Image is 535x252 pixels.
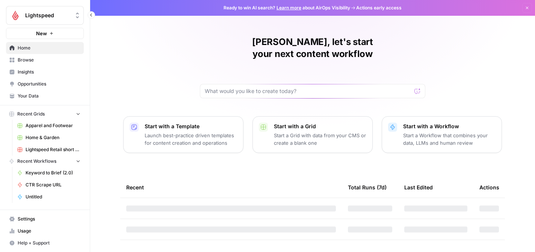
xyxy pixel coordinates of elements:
a: Opportunities [6,78,84,90]
button: New [6,28,84,39]
button: Start with a GridStart a Grid with data from your CMS or create a blank one [252,116,373,153]
p: Start with a Workflow [403,123,496,130]
span: New [36,30,47,37]
span: Lightspeed Retail short form ad copy - Agnostic [26,146,80,153]
a: Home & Garden [14,132,84,144]
a: Usage [6,225,84,237]
p: Start a Workflow that combines your data, LLMs and human review [403,132,496,147]
span: Actions early access [356,4,402,11]
span: Usage [18,228,80,234]
a: Home [6,42,84,54]
span: Home [18,45,80,51]
p: Launch best-practice driven templates for content creation and operations [145,132,237,147]
a: Untitled [14,191,84,203]
a: Learn more [277,5,301,10]
button: Start with a WorkflowStart a Workflow that combines your data, LLMs and human review [382,116,502,153]
h1: [PERSON_NAME], let's start your next content workflow [200,36,425,60]
span: Help + Support [18,240,80,246]
a: Lightspeed Retail short form ad copy - Agnostic [14,144,84,156]
span: Ready to win AI search? about AirOps Visibility [224,4,350,11]
span: Recent Grids [17,111,45,117]
span: Opportunities [18,81,80,87]
p: Start with a Grid [274,123,366,130]
span: Recent Workflows [17,158,56,165]
button: Help + Support [6,237,84,249]
button: Recent Workflows [6,156,84,167]
a: CTR Scrape URL [14,179,84,191]
input: What would you like to create today? [205,87,411,95]
div: Total Runs (7d) [348,177,387,198]
span: Home & Garden [26,134,80,141]
a: Keyword to Brief (2.0) [14,167,84,179]
button: Start with a TemplateLaunch best-practice driven templates for content creation and operations [123,116,243,153]
p: Start with a Template [145,123,237,130]
div: Last Edited [404,177,433,198]
p: Start a Grid with data from your CMS or create a blank one [274,132,366,147]
span: Your Data [18,93,80,99]
span: Insights [18,69,80,75]
span: Keyword to Brief (2.0) [26,169,80,176]
span: Apparel and Footwear [26,122,80,129]
a: Settings [6,213,84,225]
div: Recent [126,177,336,198]
span: CTR Scrape URL [26,181,80,188]
div: Actions [479,177,499,198]
a: Insights [6,66,84,78]
img: Lightspeed Logo [9,9,22,22]
span: Browse [18,57,80,63]
button: Recent Grids [6,108,84,120]
span: Settings [18,216,80,222]
span: Lightspeed [25,12,71,19]
a: Browse [6,54,84,66]
span: Untitled [26,193,80,200]
a: Your Data [6,90,84,102]
a: Apparel and Footwear [14,120,84,132]
button: Workspace: Lightspeed [6,6,84,25]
